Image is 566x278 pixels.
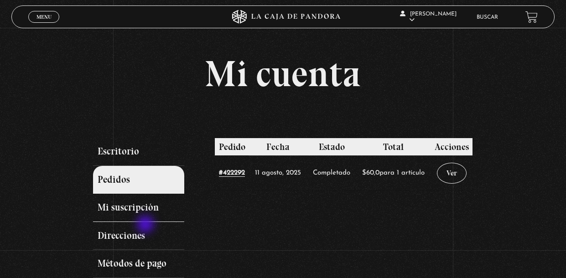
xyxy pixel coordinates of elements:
[93,194,184,222] a: Mi suscripción
[383,141,404,152] span: Total
[93,250,184,278] a: Métodos de pago
[400,11,457,23] span: [PERSON_NAME]
[435,141,469,152] span: Acciones
[255,170,301,176] time: 11 agosto, 2025
[525,11,538,23] a: View your shopping cart
[362,170,379,176] span: 60,0
[33,22,55,28] span: Cerrar
[219,141,245,152] span: Pedido
[477,15,498,20] a: Buscar
[219,170,245,177] a: Ver número del pedido 422292
[93,56,473,92] h1: Mi cuenta
[266,141,290,152] span: Fecha
[307,155,356,190] td: Completado
[319,141,345,152] span: Estado
[362,170,366,176] span: $
[93,222,184,250] a: Direcciones
[93,138,184,166] a: Escritorio
[93,166,184,194] a: Pedidos
[36,14,52,20] span: Menu
[356,155,431,190] td: para 1 artículo
[437,163,467,184] a: Ver pedido 422292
